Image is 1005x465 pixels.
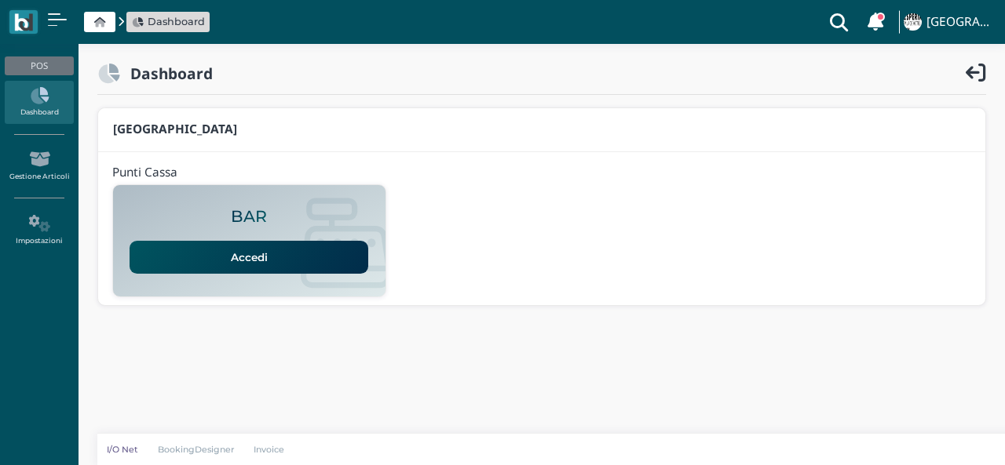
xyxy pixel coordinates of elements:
[5,81,73,124] a: Dashboard
[120,65,213,82] h2: Dashboard
[112,166,177,180] h4: Punti Cassa
[132,14,205,29] a: Dashboard
[5,209,73,252] a: Impostazioni
[894,416,992,452] iframe: Help widget launcher
[113,121,237,137] b: [GEOGRAPHIC_DATA]
[901,3,996,41] a: ... [GEOGRAPHIC_DATA]
[14,13,32,31] img: logo
[130,241,368,274] a: Accedi
[904,13,921,31] img: ...
[5,144,73,187] a: Gestione Articoli
[5,56,73,75] div: POS
[231,208,267,226] h2: BAR
[148,14,205,29] span: Dashboard
[926,16,996,29] h4: [GEOGRAPHIC_DATA]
